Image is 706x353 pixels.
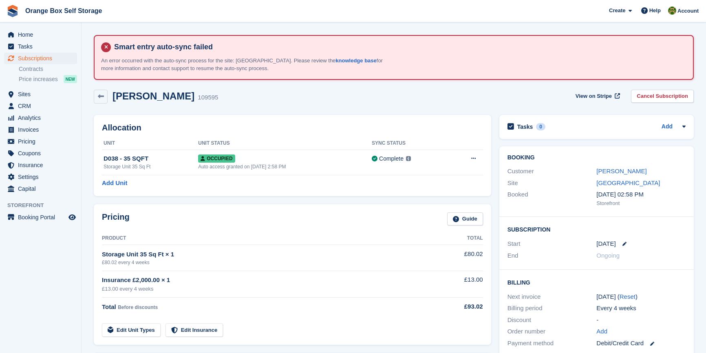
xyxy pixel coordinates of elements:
div: Storefront [596,199,686,207]
h2: Pricing [102,212,130,226]
span: Home [18,29,67,40]
img: stora-icon-8386f47178a22dfd0bd8f6a31ec36ba5ce8667c1dd55bd0f319d3a0aa187defe.svg [7,5,19,17]
h4: Smart entry auto-sync failed [111,42,686,52]
time: 2025-09-22 00:00:00 UTC [596,239,616,249]
span: Coupons [18,148,67,159]
span: Capital [18,183,67,194]
span: Pricing [18,136,67,147]
th: Unit [102,137,198,150]
div: Discount [507,315,597,325]
span: Total [102,303,116,310]
span: Subscriptions [18,53,67,64]
th: Sync Status [372,137,449,150]
span: Tasks [18,41,67,52]
img: Sarah [668,7,676,15]
a: Add [596,327,607,336]
div: [DATE] 02:58 PM [596,190,686,199]
div: Site [507,179,597,188]
h2: Subscription [507,225,686,233]
span: Storefront [7,201,81,210]
div: Insurance £2,000.00 × 1 [102,276,432,285]
a: Reset [620,293,635,300]
div: Billing period [507,304,597,313]
div: D038 - 35 SQFT [104,154,198,163]
a: [GEOGRAPHIC_DATA] [596,179,660,186]
a: menu [4,112,77,124]
span: View on Stripe [576,92,612,100]
div: 0 [536,123,545,130]
a: Orange Box Self Storage [22,4,106,18]
td: £80.02 [432,245,483,271]
div: Booked [507,190,597,207]
div: Auto access granted on [DATE] 2:58 PM [198,163,372,170]
span: Analytics [18,112,67,124]
span: Create [609,7,625,15]
h2: Tasks [517,123,533,130]
div: Complete [379,154,404,163]
h2: [PERSON_NAME] [113,90,194,101]
th: Unit Status [198,137,372,150]
a: menu [4,212,77,223]
div: Payment method [507,339,597,348]
th: Total [432,232,483,245]
a: Preview store [67,212,77,222]
span: Occupied [198,154,235,163]
div: Next invoice [507,292,597,302]
h2: Billing [507,278,686,286]
span: Account [677,7,699,15]
a: menu [4,171,77,183]
span: Before discounts [118,304,158,310]
a: menu [4,88,77,100]
span: Help [649,7,661,15]
a: Price increases NEW [19,75,77,84]
a: View on Stripe [572,90,622,103]
a: menu [4,136,77,147]
div: Storage Unit 35 Sq Ft × 1 [102,250,432,259]
span: Settings [18,171,67,183]
span: Booking Portal [18,212,67,223]
div: Storage Unit 35 Sq Ft [104,163,198,170]
div: - [596,315,686,325]
td: £13.00 [432,271,483,297]
img: icon-info-grey-7440780725fd019a000dd9b08b2336e03edf1995a4989e88bcd33f0948082b44.svg [406,156,411,161]
div: End [507,251,597,260]
div: Debit/Credit Card [596,339,686,348]
div: [DATE] ( ) [596,292,686,302]
a: Edit Unit Types [102,323,161,337]
a: knowledge base [335,57,376,64]
a: Edit Insurance [165,323,223,337]
h2: Booking [507,154,686,161]
span: Invoices [18,124,67,135]
div: Every 4 weeks [596,304,686,313]
div: NEW [64,75,77,83]
a: menu [4,183,77,194]
div: £80.02 every 4 weeks [102,259,432,266]
div: £13.00 every 4 weeks [102,285,432,293]
h2: Allocation [102,123,483,132]
a: Guide [447,212,483,226]
p: An error occurred with the auto-sync process for the site: [GEOGRAPHIC_DATA]. Please review the f... [101,57,386,73]
a: [PERSON_NAME] [596,168,646,174]
div: £93.02 [432,302,483,311]
a: menu [4,53,77,64]
span: Price increases [19,75,58,83]
a: Add [662,122,673,132]
span: Ongoing [596,252,620,259]
a: Contracts [19,65,77,73]
a: Add Unit [102,179,127,188]
a: menu [4,41,77,52]
span: CRM [18,100,67,112]
div: Start [507,239,597,249]
a: menu [4,100,77,112]
a: menu [4,159,77,171]
div: Customer [507,167,597,176]
span: Sites [18,88,67,100]
a: Cancel Subscription [631,90,694,103]
a: menu [4,148,77,159]
div: 109595 [198,93,218,102]
span: Insurance [18,159,67,171]
a: menu [4,29,77,40]
a: menu [4,124,77,135]
th: Product [102,232,432,245]
div: Order number [507,327,597,336]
